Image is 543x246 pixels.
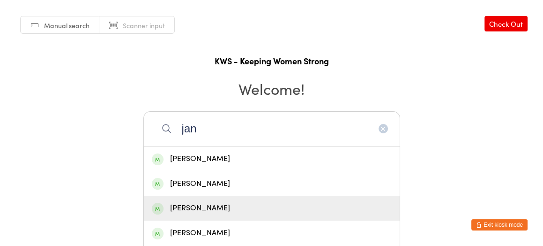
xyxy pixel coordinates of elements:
[471,219,528,231] button: Exit kiosk mode
[9,55,534,67] h1: KWS - Keeping Women Strong
[152,202,392,215] div: [PERSON_NAME]
[123,21,165,30] span: Scanner input
[152,153,392,165] div: [PERSON_NAME]
[152,177,392,190] div: [PERSON_NAME]
[9,78,534,99] h2: Welcome!
[143,111,400,146] input: Search
[152,227,392,239] div: [PERSON_NAME]
[44,21,89,30] span: Manual search
[484,16,528,31] a: Check Out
